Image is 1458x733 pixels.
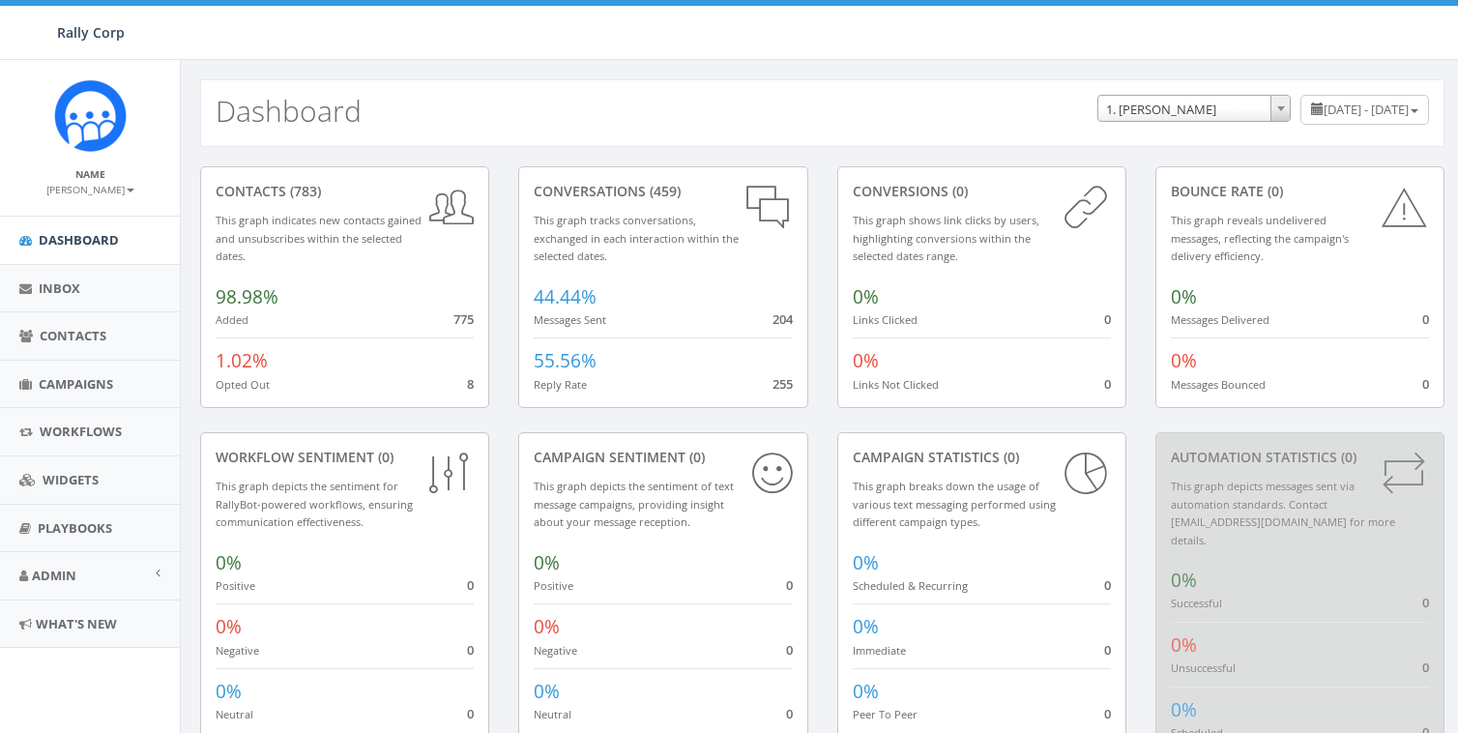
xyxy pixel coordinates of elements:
[57,23,125,42] span: Rally Corp
[46,183,134,196] small: [PERSON_NAME]
[534,578,573,593] small: Positive
[32,567,76,584] span: Admin
[1264,182,1283,200] span: (0)
[646,182,681,200] span: (459)
[1104,705,1111,722] span: 0
[534,213,739,263] small: This graph tracks conversations, exchanged in each interaction within the selected dates.
[216,707,253,721] small: Neutral
[853,348,879,373] span: 0%
[853,312,918,327] small: Links Clicked
[216,550,242,575] span: 0%
[853,578,968,593] small: Scheduled & Recurring
[534,479,734,529] small: This graph depicts the sentiment of text message campaigns, providing insight about your message ...
[1171,284,1197,309] span: 0%
[1097,95,1291,122] span: 1. James Martin
[853,550,879,575] span: 0%
[1171,632,1197,658] span: 0%
[773,310,793,328] span: 204
[40,327,106,344] span: Contacts
[853,377,939,392] small: Links Not Clicked
[38,519,112,537] span: Playbooks
[1171,213,1349,263] small: This graph reveals undelivered messages, reflecting the campaign's delivery efficiency.
[853,707,918,721] small: Peer To Peer
[1000,448,1019,466] span: (0)
[216,213,422,263] small: This graph indicates new contacts gained and unsubscribes within the selected dates.
[1171,697,1197,722] span: 0%
[786,705,793,722] span: 0
[39,279,80,297] span: Inbox
[467,705,474,722] span: 0
[1171,377,1266,392] small: Messages Bounced
[853,479,1056,529] small: This graph breaks down the usage of various text messaging performed using different campaign types.
[1104,576,1111,594] span: 0
[216,348,268,373] span: 1.02%
[43,471,99,488] span: Widgets
[216,614,242,639] span: 0%
[1104,641,1111,659] span: 0
[216,284,278,309] span: 98.98%
[1098,96,1290,123] span: 1. James Martin
[853,213,1039,263] small: This graph shows link clicks by users, highlighting conversions within the selected dates range.
[39,231,119,249] span: Dashboard
[786,576,793,594] span: 0
[216,312,248,327] small: Added
[46,180,134,197] a: [PERSON_NAME]
[36,615,117,632] span: What's New
[216,448,474,467] div: Workflow Sentiment
[216,643,259,658] small: Negative
[534,679,560,704] span: 0%
[1171,479,1395,547] small: This graph depicts messages sent via automation standards. Contact [EMAIL_ADDRESS][DOMAIN_NAME] f...
[54,79,127,152] img: Icon_1.png
[1171,448,1429,467] div: Automation Statistics
[467,641,474,659] span: 0
[786,641,793,659] span: 0
[1171,596,1222,610] small: Successful
[948,182,968,200] span: (0)
[1104,375,1111,393] span: 0
[467,375,474,393] span: 8
[1422,659,1429,676] span: 0
[853,182,1111,201] div: conversions
[40,423,122,440] span: Workflows
[1324,101,1409,118] span: [DATE] - [DATE]
[1171,348,1197,373] span: 0%
[853,643,906,658] small: Immediate
[534,550,560,575] span: 0%
[374,448,394,466] span: (0)
[534,348,597,373] span: 55.56%
[534,284,597,309] span: 44.44%
[286,182,321,200] span: (783)
[534,182,792,201] div: conversations
[685,448,705,466] span: (0)
[453,310,474,328] span: 775
[1171,312,1269,327] small: Messages Delivered
[534,448,792,467] div: Campaign Sentiment
[1422,594,1429,611] span: 0
[853,614,879,639] span: 0%
[1104,310,1111,328] span: 0
[216,578,255,593] small: Positive
[534,377,587,392] small: Reply Rate
[1422,375,1429,393] span: 0
[216,479,413,529] small: This graph depicts the sentiment for RallyBot-powered workflows, ensuring communication effective...
[216,182,474,201] div: contacts
[1171,660,1236,675] small: Unsuccessful
[853,448,1111,467] div: Campaign Statistics
[534,614,560,639] span: 0%
[216,377,270,392] small: Opted Out
[1337,448,1356,466] span: (0)
[1422,310,1429,328] span: 0
[534,707,571,721] small: Neutral
[853,284,879,309] span: 0%
[534,312,606,327] small: Messages Sent
[1171,182,1429,201] div: Bounce Rate
[39,375,113,393] span: Campaigns
[216,679,242,704] span: 0%
[534,643,577,658] small: Negative
[1171,568,1197,593] span: 0%
[75,167,105,181] small: Name
[216,95,362,127] h2: Dashboard
[773,375,793,393] span: 255
[467,576,474,594] span: 0
[853,679,879,704] span: 0%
